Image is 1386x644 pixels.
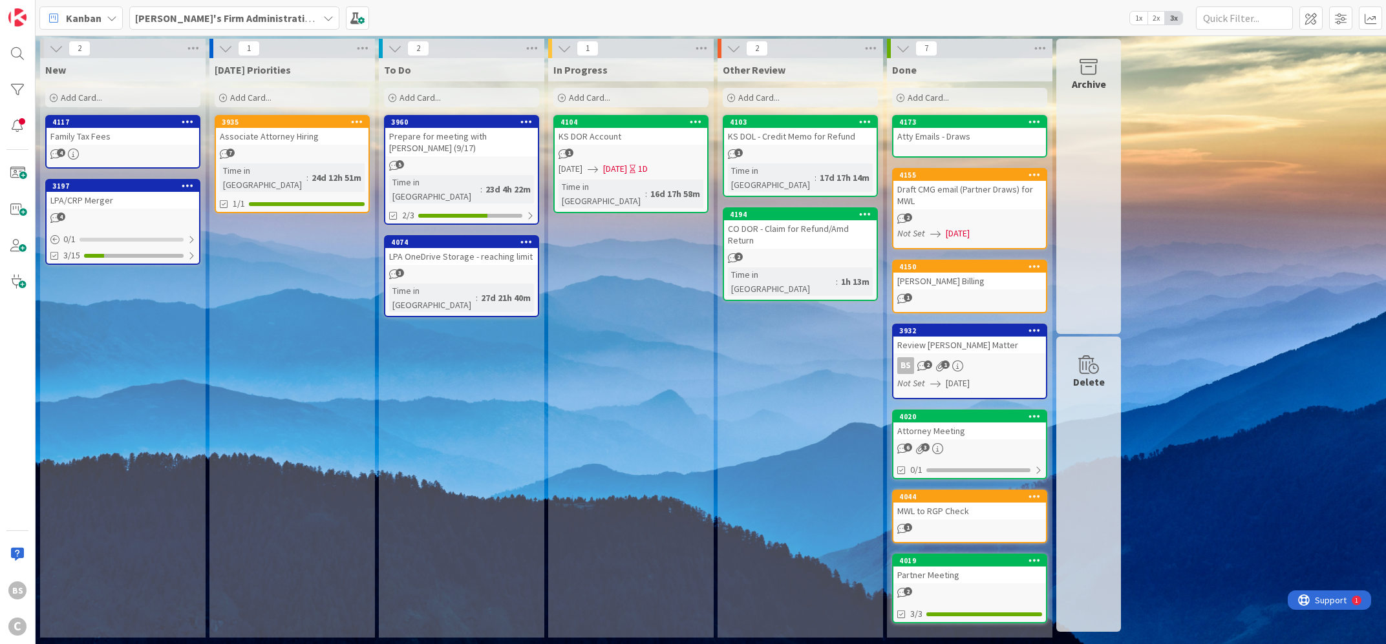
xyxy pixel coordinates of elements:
[899,412,1046,421] div: 4020
[384,63,411,76] span: To Do
[391,118,538,127] div: 3960
[904,213,912,222] span: 2
[384,115,539,225] a: 3960Prepare for meeting with [PERSON_NAME] (9/17)Time in [GEOGRAPHIC_DATA]:23d 4h 22m2/3
[728,163,815,192] div: Time in [GEOGRAPHIC_DATA]
[893,116,1046,145] div: 4173Atty Emails - Draws
[892,324,1047,399] a: 3932Review [PERSON_NAME] MatterBSNot Set[DATE]
[238,41,260,56] span: 1
[220,163,306,192] div: Time in [GEOGRAPHIC_DATA]
[559,180,645,208] div: Time in [GEOGRAPHIC_DATA]
[482,182,534,196] div: 23d 4h 22m
[407,41,429,56] span: 2
[892,554,1047,623] a: 4019Partner Meeting3/3
[724,116,877,128] div: 4103
[893,357,1046,374] div: BS
[892,490,1047,543] a: 4044MWL to RGP Check
[216,116,368,145] div: 3935Associate Attorney Hiring
[306,171,308,185] span: :
[724,116,877,145] div: 4103KS DOL - Credit Memo for Refund
[385,128,538,156] div: Prepare for meeting with [PERSON_NAME] (9/17)
[921,443,930,452] span: 3
[893,325,1046,353] div: 3932Review [PERSON_NAME] Matter
[215,115,370,213] a: 3935Associate Attorney HiringTime in [GEOGRAPHIC_DATA]:24d 12h 51m1/1
[899,118,1046,127] div: 4173
[135,12,347,25] b: [PERSON_NAME]'s Firm Administration Board
[8,8,27,26] img: Visit kanbanzone.com
[1072,76,1106,92] div: Archive
[924,360,932,369] span: 2
[746,41,768,56] span: 2
[904,587,912,596] span: 2
[569,92,610,103] span: Add Card...
[555,116,707,145] div: 4104KS DOR Account
[893,261,1046,273] div: 4150
[838,275,873,289] div: 1h 13m
[893,411,1046,422] div: 4020
[577,41,599,56] span: 1
[915,41,937,56] span: 7
[734,149,743,157] span: 1
[899,492,1046,501] div: 4044
[723,207,878,301] a: 4194CO DOR - Claim for Refund/Amd ReturnTime in [GEOGRAPHIC_DATA]:1h 13m
[555,116,707,128] div: 4104
[728,267,836,296] div: Time in [GEOGRAPHIC_DATA]
[45,115,200,169] a: 4117Family Tax Fees
[1196,6,1293,30] input: Quick Filter...
[57,213,65,221] span: 4
[480,182,482,196] span: :
[893,325,1046,337] div: 3932
[724,128,877,145] div: KS DOL - Credit Memo for Refund
[904,293,912,302] span: 1
[69,41,91,56] span: 2
[47,128,199,145] div: Family Tax Fees
[559,162,582,176] span: [DATE]
[893,337,1046,353] div: Review [PERSON_NAME] Matter
[66,10,101,26] span: Kanban
[892,63,917,76] span: Done
[27,2,59,17] span: Support
[946,377,970,390] span: [DATE]
[222,118,368,127] div: 3935
[396,269,404,277] span: 3
[904,443,912,452] span: 6
[226,149,235,157] span: 7
[476,291,478,305] span: :
[63,249,80,262] span: 3/15
[647,187,703,201] div: 16d 17h 58m
[910,463,922,477] span: 0/1
[734,253,743,261] span: 2
[892,260,1047,313] a: 4150[PERSON_NAME] Billing
[724,209,877,249] div: 4194CO DOR - Claim for Refund/Amd Return
[893,503,1046,519] div: MWL to RGP Check
[897,227,925,239] i: Not Set
[904,523,912,532] span: 1
[941,360,950,369] span: 1
[47,192,199,209] div: LPA/CRP Merger
[47,116,199,145] div: 4117Family Tax Fees
[385,116,538,128] div: 3960
[893,422,1046,439] div: Attorney Meeting
[946,227,970,240] span: [DATE]
[216,128,368,145] div: Associate Attorney Hiring
[67,5,70,16] div: 1
[893,261,1046,289] div: 4150[PERSON_NAME] Billing
[730,118,877,127] div: 4103
[893,491,1046,503] div: 4044
[892,115,1047,158] a: 4173Atty Emails - Draws
[892,168,1047,249] a: 4155Draft CMG email (Partner Draws) for MWLNot Set[DATE]
[385,236,538,248] div: 4074
[553,63,608,76] span: In Progress
[57,149,65,157] span: 4
[389,284,476,312] div: Time in [GEOGRAPHIC_DATA]
[730,210,877,219] div: 4194
[47,231,199,247] div: 0/1
[724,220,877,249] div: CO DOR - Claim for Refund/Amd Return
[893,273,1046,289] div: [PERSON_NAME] Billing
[893,491,1046,519] div: 4044MWL to RGP Check
[908,92,949,103] span: Add Card...
[893,555,1046,566] div: 4019
[215,63,291,76] span: Today's Priorities
[385,236,538,265] div: 4074LPA OneDrive Storage - reaching limit
[897,357,914,374] div: BS
[396,160,404,169] span: 5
